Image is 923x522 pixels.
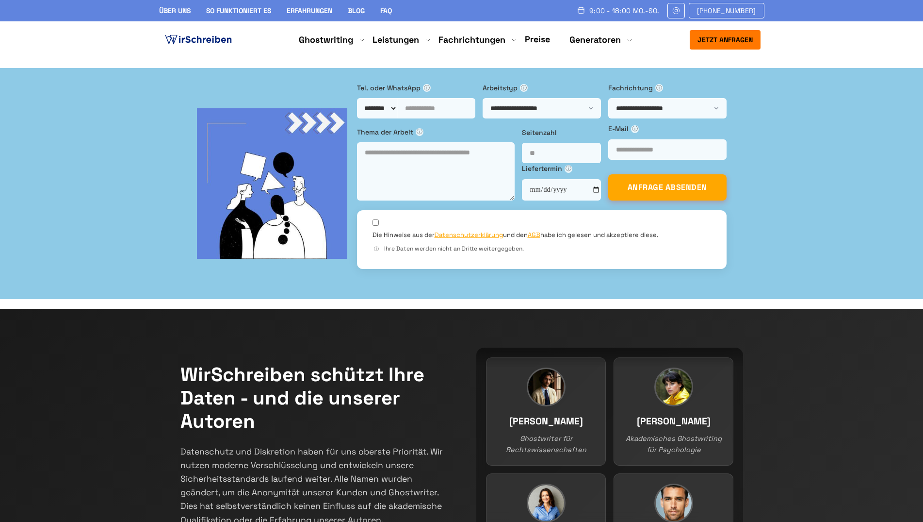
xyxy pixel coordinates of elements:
[608,83,727,93] label: Fachrichtung
[522,163,601,174] label: Liefertermin
[631,125,639,133] span: ⓘ
[159,6,191,15] a: Über uns
[569,34,621,46] a: Generatoren
[197,108,347,259] img: bg
[589,7,660,15] span: 9:00 - 18:00 Mo.-So.
[372,245,380,253] span: ⓘ
[520,84,528,92] span: ⓘ
[438,34,505,46] a: Fachrichtungen
[496,414,596,429] h3: [PERSON_NAME]
[416,128,423,136] span: ⓘ
[565,165,572,173] span: ⓘ
[423,84,431,92] span: ⓘ
[372,231,658,239] label: Die Hinweise aus der und den habe ich gelesen und akzeptiere diese.
[180,363,447,433] h2: WirSchreiben schützt Ihre Daten - und die unserer Autoren
[357,127,515,137] label: Thema der Arbeit
[348,6,365,15] a: Blog
[163,33,234,47] img: logo ghostwriter-österreich
[380,6,392,15] a: FAQ
[689,3,764,18] a: [PHONE_NUMBER]
[672,7,680,15] img: Email
[435,231,503,239] a: Datenschutzerklärung
[287,6,332,15] a: Erfahrungen
[299,34,353,46] a: Ghostwriting
[577,6,585,14] img: Schedule
[697,7,756,15] span: [PHONE_NUMBER]
[655,84,663,92] span: ⓘ
[206,6,271,15] a: So funktioniert es
[522,127,601,138] label: Seitenzahl
[372,244,711,253] div: Ihre Daten werden nicht an Dritte weitergegeben.
[608,123,727,134] label: E-Mail
[608,174,727,201] button: ANFRAGE ABSENDEN
[357,83,475,93] label: Tel. oder WhatsApp
[372,34,419,46] a: Leistungen
[624,414,723,429] h3: [PERSON_NAME]
[525,34,550,45] a: Preise
[528,231,540,239] a: AGB
[690,30,761,50] button: Jetzt anfragen
[483,83,601,93] label: Arbeitstyp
